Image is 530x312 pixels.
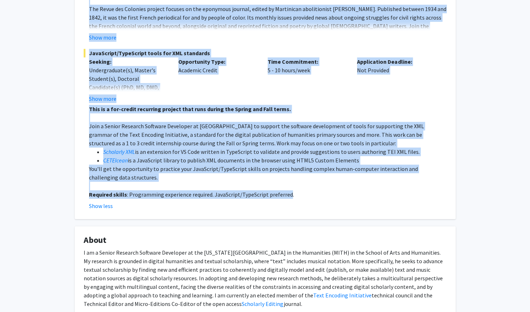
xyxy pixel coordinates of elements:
a: Text Encoding Initiative [313,292,372,299]
div: Not Provided [352,57,441,103]
button: Show more [89,33,116,42]
strong: This is a for-credit recurring project that runs during the Spring and Fall terms. [89,105,291,113]
strong: Required skills [89,191,127,198]
p: I am a Senior Research Software Developer at the [US_STATE][GEOGRAPHIC_DATA] in the Humanities (M... [84,248,447,308]
p: Time Commitment: [268,57,346,66]
li: is an extension for VS Code written in TypeScript to validate and provide suggestions to users au... [103,147,447,156]
span: JavaScript/TypeScript tools for XML standards [84,49,447,57]
p: Join a Senior Research Software Developer at [GEOGRAPHIC_DATA] to support the software developmen... [89,122,447,147]
button: Show more [89,94,116,103]
p: The Revue des Colonies project focuses on the eponymous journal, edited by Martinican abolitionis... [89,5,447,64]
button: Show less [89,202,113,210]
a: Scholarly Editing [242,300,284,307]
a: CETEIcean [103,157,128,164]
p: Application Deadline: [357,57,436,66]
li: is a JavaScript library to publish XML documents in the browser using HTML5 Custom Elements [103,156,447,165]
div: Academic Credit [173,57,262,103]
p: Seeking: [89,57,168,66]
p: : Programming experience required. JavaScript/TypeScript preferred. [89,190,447,199]
p: Opportunity Type: [178,57,257,66]
div: 5 - 10 hours/week [262,57,352,103]
iframe: Chat [5,280,30,307]
div: Undergraduate(s), Master's Student(s), Doctoral Candidate(s) (PhD, MD, DMD, PharmD, etc.) [89,66,168,100]
a: Scholarly XML [103,148,135,155]
p: You'll get the opportunity to practice your JavaScript/TypeScript skills on projects handling com... [89,165,447,182]
h4: About [84,235,447,245]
